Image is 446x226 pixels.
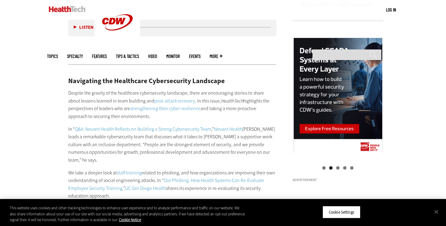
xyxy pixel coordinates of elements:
em: HealthTech [221,98,243,104]
span: Specialty [67,54,83,59]
div: This website uses cookies and other tracking technologies to enhance user experience and to analy... [10,205,245,223]
a: Video [148,54,157,59]
a: Novant Health [214,126,242,132]
a: Log in [386,7,396,12]
a: strengthening their cyber-resilience [130,105,201,112]
p: We take a deeper look at related to phishing, and how organizations are improving their own under... [68,169,276,200]
a: MonITor [166,54,180,59]
a: 4 [343,166,346,170]
div: User menu [386,7,396,13]
h2: Navigating the Healthcare Cybersecurity Landscape [68,78,276,84]
span: More [210,54,222,59]
a: 5 [350,166,353,170]
a: Q&A: Novant Health Reflects on Building a Strong Cybersecurity Team [75,126,211,132]
a: 3 [336,166,340,170]
p: Despite the gravity of the healthcare cybersecurity landscape, there are encouraging stories to s... [68,89,276,120]
a: 1 [322,166,326,170]
a: post-attack recovery [154,98,195,104]
img: Home [49,6,86,12]
button: Cookie Settings [323,206,360,218]
img: scada right rail [294,38,382,154]
a: CDW [95,40,140,46]
a: staff training [117,170,142,176]
span: Topics [47,54,58,59]
a: Events [189,54,201,59]
button: Close [430,205,443,218]
a: Features [92,54,107,59]
a: 2 [329,166,333,170]
a: UC San Diego Health [125,185,166,191]
a: More information about your privacy [119,217,141,222]
p: In “ ,” [PERSON_NAME] leads a remarkable cybersecurity team that discusses what it takes to [PERS... [68,125,276,164]
a: Out Phishing: How Health Systems Can Re-Evaluate Employee Security Training [68,177,264,191]
h3: Advertisement [292,178,383,182]
a: Tips & Tactics [116,54,139,59]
